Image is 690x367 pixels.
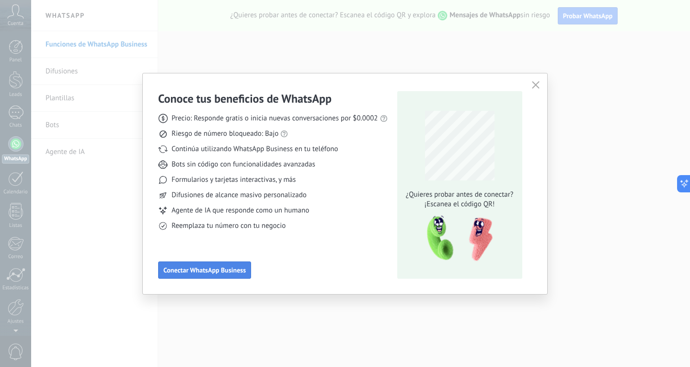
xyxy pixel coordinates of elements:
span: Continúa utilizando WhatsApp Business en tu teléfono [172,144,338,154]
span: Bots sin código con funcionalidades avanzadas [172,160,315,169]
span: Riesgo de número bloqueado: Bajo [172,129,278,139]
button: Conectar WhatsApp Business [158,261,251,279]
span: Agente de IA que responde como un humano [172,206,309,215]
img: qr-pic-1x.png [419,213,494,264]
span: Precio: Responde gratis o inicia nuevas conversaciones por $0.0002 [172,114,378,123]
span: ¿Quieres probar antes de conectar? [403,190,516,200]
h3: Conoce tus beneficios de WhatsApp [158,91,332,106]
span: Formularios y tarjetas interactivas, y más [172,175,296,185]
span: Difusiones de alcance masivo personalizado [172,190,307,200]
span: ¡Escanea el código QR! [403,200,516,209]
span: Reemplaza tu número con tu negocio [172,221,286,231]
span: Conectar WhatsApp Business [163,267,246,273]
